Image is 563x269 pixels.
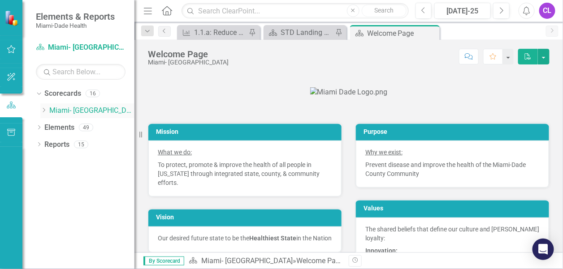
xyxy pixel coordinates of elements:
[4,10,20,26] img: ClearPoint Strategy
[365,158,540,178] p: Prevent disease and improve the health of the Miami-Dade County Community
[281,27,333,38] div: STD Landing Page
[36,22,115,29] small: Miami-Dade Health
[44,123,74,133] a: Elements
[44,89,81,99] a: Scorecards
[44,140,69,150] a: Reports
[365,149,403,156] span: Why we exist:
[533,239,554,260] div: Open Intercom Messenger
[539,3,555,19] button: CL
[437,6,488,17] div: [DATE]-25
[374,7,394,14] span: Search
[296,256,343,265] div: Welcome Page
[365,244,540,266] p: We search for creative solutions and manage resources wisely.
[365,225,540,244] p: The shared beliefs that define our culture and [PERSON_NAME] loyalty:
[182,3,408,19] input: Search ClearPoint...
[36,64,126,80] input: Search Below...
[148,59,229,66] div: Miami- [GEOGRAPHIC_DATA]
[158,158,332,187] p: To protect, promote & improve the health of all people in [US_STATE] through integrated state, co...
[49,106,134,116] a: Miami- [GEOGRAPHIC_DATA]
[194,27,247,38] div: 1.1.a: Reduce the number of newly diagnosed [MEDICAL_DATA] infections in [GEOGRAPHIC_DATA] from 1...
[201,256,293,265] a: Miami- [GEOGRAPHIC_DATA]
[434,3,491,19] button: [DATE]-25
[148,49,229,59] div: Welcome Page
[86,90,100,98] div: 16
[36,43,126,53] a: Miami- [GEOGRAPHIC_DATA]
[158,234,332,243] p: Our desired future state to be the in the Nation
[179,27,247,38] a: 1.1.a: Reduce the number of newly diagnosed [MEDICAL_DATA] infections in [GEOGRAPHIC_DATA] from 1...
[249,235,296,242] strong: Healthiest State
[36,11,115,22] span: Elements & Reports
[364,205,545,212] h3: Values
[266,27,333,38] a: STD Landing Page
[156,128,337,135] h3: Mission
[367,28,437,39] div: Welcome Page
[364,128,545,135] h3: Purpose
[74,141,88,148] div: 15
[362,4,407,17] button: Search
[156,214,337,221] h3: Vision
[79,124,93,131] div: 49
[158,149,192,156] span: What we do:
[365,247,398,254] strong: Innovation:
[143,256,184,265] span: By Scorecard
[310,87,388,98] img: Miami Dade Logo.png
[189,256,342,266] div: »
